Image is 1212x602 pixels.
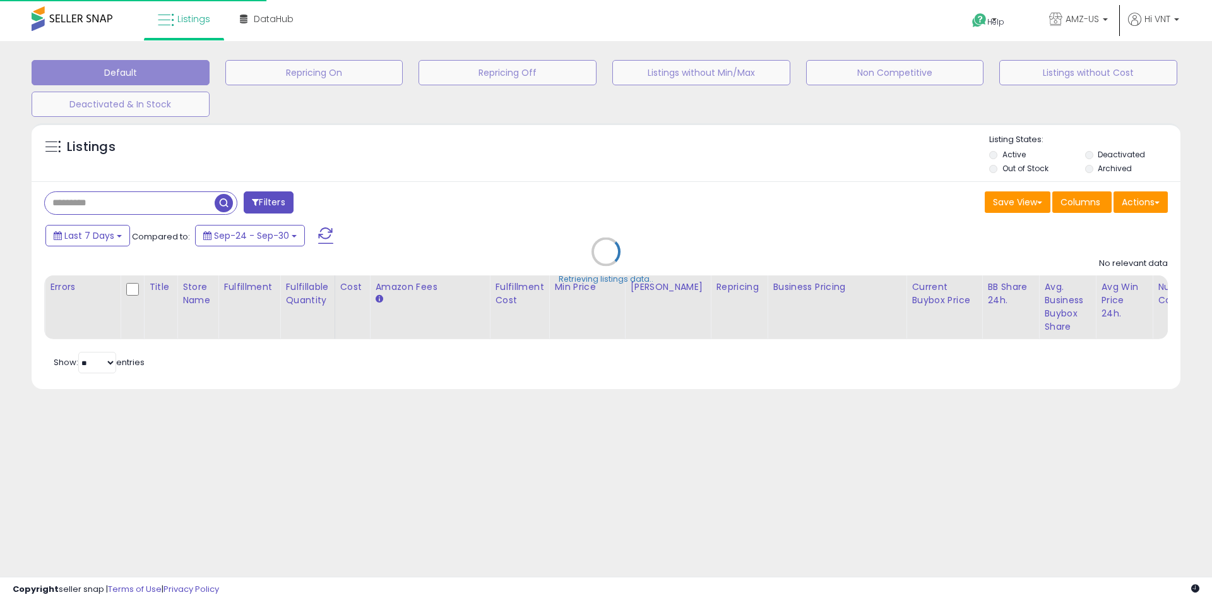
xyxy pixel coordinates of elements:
[419,60,597,85] button: Repricing Off
[177,13,210,25] span: Listings
[999,60,1177,85] button: Listings without Cost
[806,60,984,85] button: Non Competitive
[32,60,210,85] button: Default
[987,16,1004,27] span: Help
[962,3,1029,41] a: Help
[225,60,403,85] button: Repricing On
[1144,13,1170,25] span: Hi VNT
[32,92,210,117] button: Deactivated & In Stock
[559,274,653,285] div: Retrieving listings data..
[1066,13,1099,25] span: AMZ-US
[612,60,790,85] button: Listings without Min/Max
[254,13,294,25] span: DataHub
[1128,13,1179,41] a: Hi VNT
[971,13,987,28] i: Get Help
